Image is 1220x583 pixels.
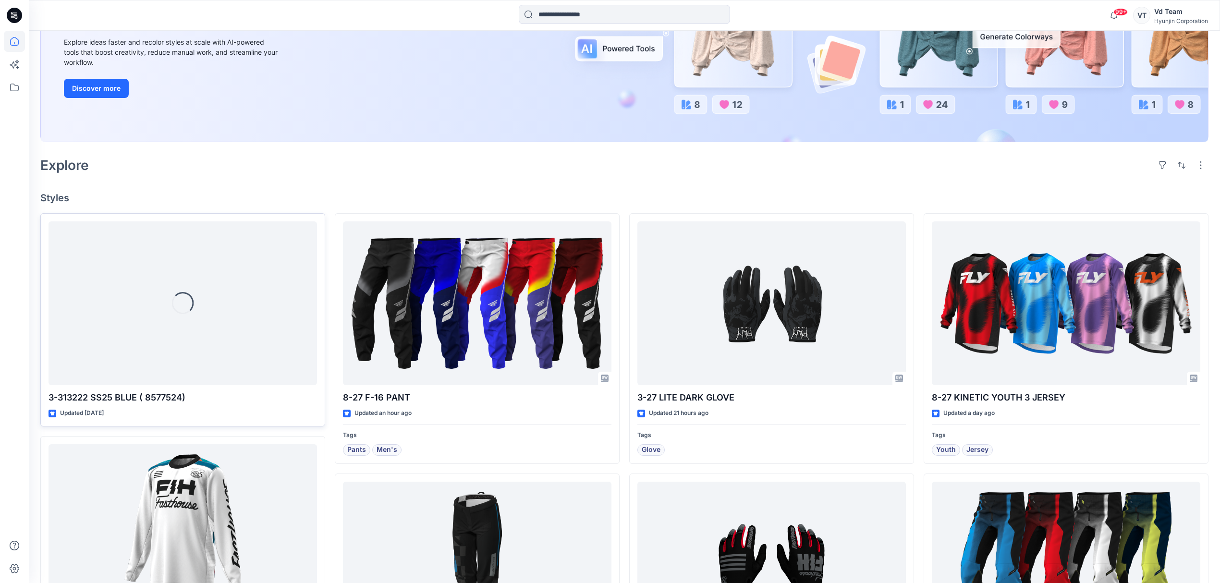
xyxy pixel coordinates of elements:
[49,391,317,404] p: 3-313222 SS25 BLUE ( 8577524)
[642,444,660,456] span: Glove
[354,408,412,418] p: Updated an hour ago
[936,444,956,456] span: Youth
[637,430,906,440] p: Tags
[1113,8,1128,16] span: 99+
[932,430,1200,440] p: Tags
[943,408,995,418] p: Updated a day ago
[64,79,280,98] a: Discover more
[60,408,104,418] p: Updated [DATE]
[343,430,611,440] p: Tags
[1154,6,1208,17] div: Vd Team
[966,444,988,456] span: Jersey
[347,444,366,456] span: Pants
[377,444,397,456] span: Men's
[1154,17,1208,24] div: Hyunjin Corporation
[343,391,611,404] p: 8-27 F-16 PANT
[64,79,129,98] button: Discover more
[40,192,1208,204] h4: Styles
[637,391,906,404] p: 3-27 LITE DARK GLOVE
[40,158,89,173] h2: Explore
[637,221,906,386] a: 3-27 LITE DARK GLOVE
[343,221,611,386] a: 8-27 F-16 PANT
[1133,7,1150,24] div: VT
[932,221,1200,386] a: 8-27 KINETIC YOUTH 3 JERSEY
[64,37,280,67] div: Explore ideas faster and recolor styles at scale with AI-powered tools that boost creativity, red...
[932,391,1200,404] p: 8-27 KINETIC YOUTH 3 JERSEY
[649,408,708,418] p: Updated 21 hours ago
